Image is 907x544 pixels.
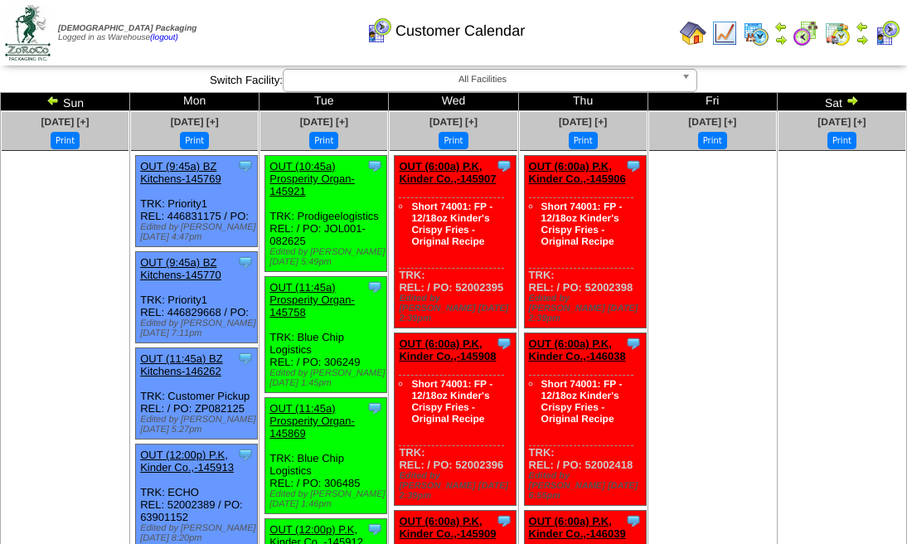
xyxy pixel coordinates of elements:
div: TRK: Prodigeelogistics REL: / PO: JOL001-082625 [265,156,387,272]
button: Print [569,132,598,149]
div: Edited by [PERSON_NAME] [DATE] 6:55pm [529,471,646,501]
a: OUT (6:00a) P.K, Kinder Co.,-145907 [399,160,496,185]
img: Tooltip [496,335,512,352]
div: TRK: REL: / PO: 52002395 [395,156,517,328]
a: [DATE] [+] [817,116,866,128]
img: calendarinout.gif [824,20,851,46]
div: TRK: REL: / PO: 52002418 [524,333,646,506]
a: OUT (11:45a) BZ Kitchens-146262 [140,352,222,377]
img: arrowright.gif [856,33,869,46]
a: OUT (6:00a) P.K, Kinder Co.,-145906 [529,160,626,185]
img: Tooltip [366,521,383,537]
a: OUT (6:00a) P.K, Kinder Co.,-146038 [529,338,626,362]
button: Print [698,132,727,149]
button: Print [827,132,856,149]
button: Print [51,132,80,149]
div: TRK: Customer Pickup REL: / PO: ZP082125 [136,348,258,440]
a: (logout) [150,33,178,42]
div: Edited by [PERSON_NAME] [DATE] 1:46pm [269,489,386,509]
img: arrowright.gif [774,33,788,46]
div: TRK: Priority1 REL: 446829668 / PO: [136,252,258,343]
a: OUT (10:45a) Prosperity Organ-145921 [269,160,355,197]
a: OUT (6:00a) P.K, Kinder Co.,-145909 [399,515,496,540]
a: [DATE] [+] [300,116,348,128]
div: Edited by [PERSON_NAME] [DATE] 2:39pm [399,294,516,323]
button: Print [309,132,338,149]
a: Short 74001: FP - 12/18oz Kinder's Crispy Fries - Original Recipe [541,201,623,247]
a: OUT (12:00p) P.K, Kinder Co.,-145913 [140,449,234,474]
td: Tue [259,93,389,111]
img: Tooltip [496,158,512,174]
img: Tooltip [625,158,642,174]
div: Edited by [PERSON_NAME] [DATE] 4:47pm [140,222,257,242]
a: OUT (11:45a) Prosperity Organ-145758 [269,281,355,318]
a: [DATE] [+] [429,116,478,128]
img: Tooltip [366,158,383,174]
span: Customer Calendar [395,22,525,40]
img: calendarprod.gif [743,20,769,46]
img: arrowright.gif [846,94,859,107]
button: Print [180,132,209,149]
div: Edited by [PERSON_NAME] [DATE] 5:49pm [269,247,386,267]
span: Logged in as Warehouse [58,24,196,42]
a: [DATE] [+] [171,116,219,128]
div: TRK: Priority1 REL: 446831175 / PO: [136,156,258,247]
img: Tooltip [496,512,512,529]
td: Sat [777,93,906,111]
a: Short 74001: FP - 12/18oz Kinder's Crispy Fries - Original Recipe [411,201,492,247]
div: Edited by [PERSON_NAME] [DATE] 8:20pm [140,523,257,543]
img: Tooltip [625,335,642,352]
img: Tooltip [237,254,254,270]
div: TRK: Blue Chip Logistics REL: / PO: 306249 [265,277,387,393]
div: Edited by [PERSON_NAME] [DATE] 1:45pm [269,368,386,388]
img: zoroco-logo-small.webp [5,5,51,61]
a: [DATE] [+] [559,116,607,128]
a: [DATE] [+] [688,116,736,128]
td: Sun [1,93,130,111]
a: OUT (11:45a) Prosperity Organ-145869 [269,402,355,440]
img: arrowleft.gif [774,20,788,33]
span: All Facilities [290,70,675,90]
td: Wed [389,93,518,111]
div: Edited by [PERSON_NAME] [DATE] 7:11pm [140,318,257,338]
img: Tooltip [237,350,254,367]
div: TRK: REL: / PO: 52002398 [524,156,646,328]
img: Tooltip [237,446,254,463]
a: Short 74001: FP - 12/18oz Kinder's Crispy Fries - Original Recipe [411,378,492,425]
button: Print [439,132,468,149]
img: line_graph.gif [711,20,738,46]
td: Mon [130,93,259,111]
img: Tooltip [625,512,642,529]
div: Edited by [PERSON_NAME] [DATE] 2:39pm [399,471,516,501]
div: TRK: Blue Chip Logistics REL: / PO: 306485 [265,398,387,514]
img: calendarblend.gif [793,20,819,46]
img: calendarcustomer.gif [874,20,900,46]
img: Tooltip [366,400,383,416]
img: arrowleft.gif [856,20,869,33]
a: OUT (9:45a) BZ Kitchens-145769 [140,160,221,185]
a: Short 74001: FP - 12/18oz Kinder's Crispy Fries - Original Recipe [541,378,623,425]
td: Fri [648,93,777,111]
img: calendarcustomer.gif [366,17,392,44]
img: Tooltip [237,158,254,174]
div: Edited by [PERSON_NAME] [DATE] 5:27pm [140,415,257,435]
img: Tooltip [366,279,383,295]
div: Edited by [PERSON_NAME] [DATE] 2:39pm [529,294,646,323]
div: TRK: REL: / PO: 52002396 [395,333,517,506]
a: [DATE] [+] [41,116,90,128]
a: OUT (6:00a) P.K, Kinder Co.,-146039 [529,515,626,540]
a: OUT (9:45a) BZ Kitchens-145770 [140,256,221,281]
span: [DEMOGRAPHIC_DATA] Packaging [58,24,196,33]
td: Thu [518,93,648,111]
img: arrowleft.gif [46,94,60,107]
a: OUT (6:00a) P.K, Kinder Co.,-145908 [399,338,496,362]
